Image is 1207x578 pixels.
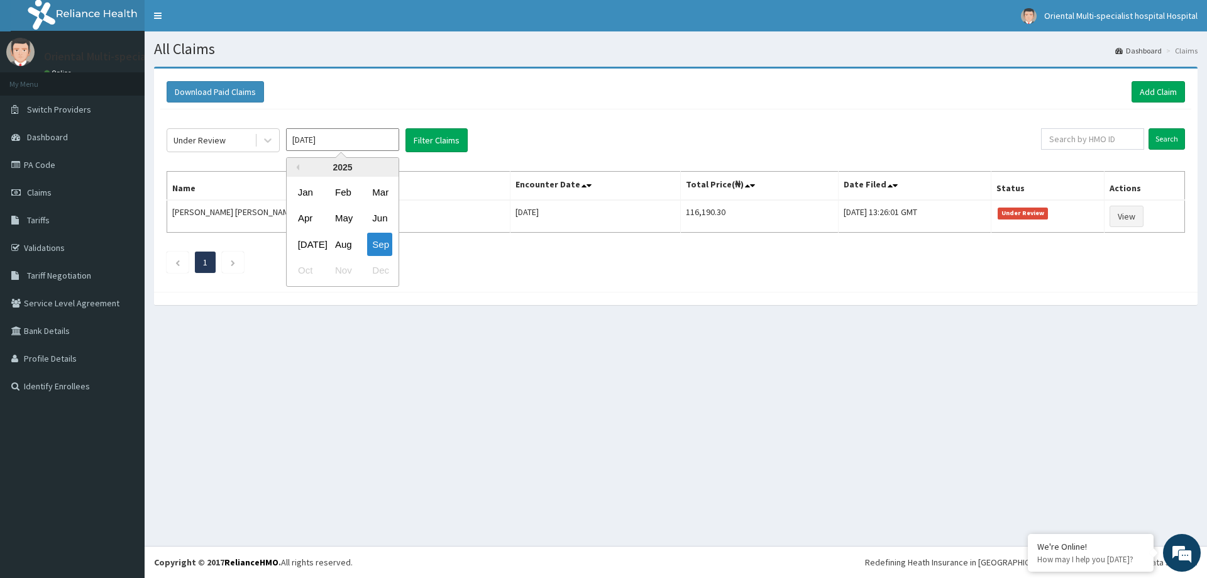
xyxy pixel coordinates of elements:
input: Select Month and Year [286,128,399,151]
button: Previous Year [293,164,299,170]
a: Page 1 is your current page [203,257,207,268]
div: We're Online! [1037,541,1144,552]
img: d_794563401_company_1708531726252_794563401 [23,63,51,94]
th: Date Filed [839,172,991,201]
th: Status [991,172,1104,201]
li: Claims [1163,45,1198,56]
td: 116,190.30 [681,200,839,233]
h1: All Claims [154,41,1198,57]
input: Search [1149,128,1185,150]
div: Choose March 2025 [367,181,392,204]
input: Search by HMO ID [1041,128,1144,150]
p: How may I help you today? [1037,554,1144,565]
textarea: Type your message and hit 'Enter' [6,343,240,387]
a: Add Claim [1132,81,1185,103]
div: 2025 [287,158,399,177]
div: Minimize live chat window [206,6,236,36]
div: Under Review [174,134,226,147]
span: We're online! [73,158,174,286]
a: Next page [230,257,236,268]
div: Choose January 2025 [293,181,318,204]
a: View [1110,206,1144,227]
th: Encounter Date [510,172,680,201]
span: Under Review [998,208,1049,219]
th: Name [167,172,510,201]
div: month 2025-09 [287,179,399,284]
p: Oriental Multi-specialist hospital Hospital [44,51,248,62]
span: Oriental Multi-specialist hospital Hospital [1044,10,1198,21]
div: Choose June 2025 [367,207,392,230]
td: [DATE] 13:26:01 GMT [839,200,991,233]
button: Filter Claims [405,128,468,152]
a: Dashboard [1115,45,1162,56]
div: Choose May 2025 [330,207,355,230]
img: User Image [6,38,35,66]
div: Choose August 2025 [330,233,355,256]
div: Choose September 2025 [367,233,392,256]
div: Choose April 2025 [293,207,318,230]
span: Tariffs [27,214,50,226]
strong: Copyright © 2017 . [154,557,281,568]
span: Switch Providers [27,104,91,115]
span: Dashboard [27,131,68,143]
button: Download Paid Claims [167,81,264,103]
div: Chat with us now [65,70,211,87]
a: Previous page [175,257,180,268]
th: Total Price(₦) [681,172,839,201]
div: Choose July 2025 [293,233,318,256]
span: Tariff Negotiation [27,270,91,281]
a: RelianceHMO [224,557,278,568]
div: Redefining Heath Insurance in [GEOGRAPHIC_DATA] using Telemedicine and Data Science! [865,556,1198,569]
a: Online [44,69,74,77]
footer: All rights reserved. [145,546,1207,578]
td: [PERSON_NAME] [PERSON_NAME] (SWF/10543/A) [167,200,510,233]
span: Claims [27,187,52,198]
div: Choose February 2025 [330,181,355,204]
img: User Image [1021,8,1037,24]
td: [DATE] [510,200,680,233]
th: Actions [1104,172,1184,201]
